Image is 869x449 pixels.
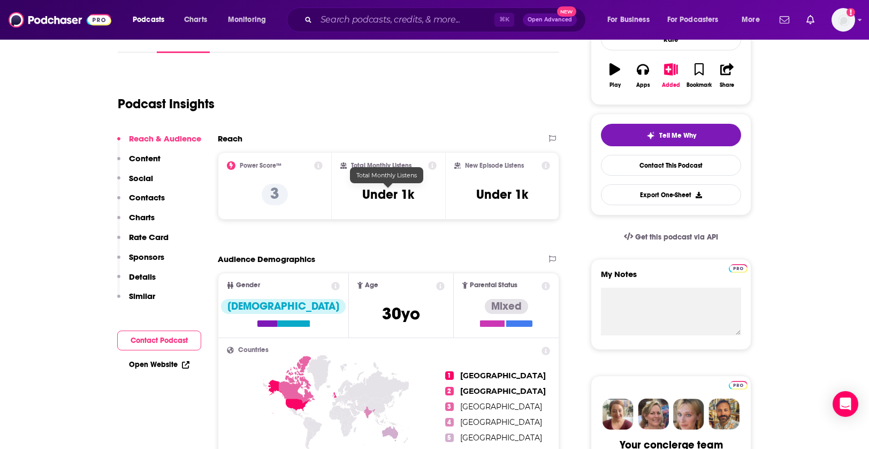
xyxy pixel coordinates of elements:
svg: Add a profile image [847,8,855,17]
div: Open Intercom Messenger [833,391,858,417]
a: Reviews [293,28,324,53]
button: Contact Podcast [117,331,201,350]
span: Gender [236,282,260,289]
p: Social [129,173,153,183]
span: Parental Status [470,282,517,289]
span: Get this podcast via API [635,233,718,242]
button: Similar [117,291,155,311]
img: tell me why sparkle [646,131,655,140]
a: Show notifications dropdown [775,11,794,29]
button: Apps [629,56,657,95]
span: 5 [445,433,454,442]
button: Charts [117,212,155,232]
h2: Reach [218,133,242,144]
button: open menu [660,11,734,28]
a: Open Website [129,360,189,369]
div: [DEMOGRAPHIC_DATA] [221,299,346,314]
a: Episodes233 [225,28,278,53]
p: 3 [262,184,288,205]
h2: Audience Demographics [218,254,315,264]
span: 3 [445,402,454,411]
span: More [742,12,760,27]
p: Sponsors [129,252,164,262]
button: open menu [125,11,178,28]
span: [GEOGRAPHIC_DATA] [460,386,546,396]
button: Social [117,173,153,193]
button: Show profile menu [832,8,855,32]
div: Added [662,82,680,88]
a: Get this podcast via API [615,224,727,250]
span: Tell Me Why [659,131,696,140]
span: [GEOGRAPHIC_DATA] [460,417,542,427]
div: Apps [636,82,650,88]
button: Export One-Sheet [601,184,741,205]
img: Sydney Profile [603,399,634,430]
input: Search podcasts, credits, & more... [316,11,494,28]
a: Pro website [729,379,748,390]
button: open menu [734,11,773,28]
span: Podcasts [133,12,164,27]
a: Show notifications dropdown [802,11,819,29]
div: Share [720,82,734,88]
button: tell me why sparkleTell Me Why [601,124,741,146]
a: About [118,28,142,53]
button: Open AdvancedNew [523,13,577,26]
span: For Podcasters [667,12,719,27]
img: User Profile [832,8,855,32]
span: Monitoring [228,12,266,27]
button: Contacts [117,192,165,212]
span: ⌘ K [494,13,514,27]
span: Countries [238,347,269,354]
span: Charts [184,12,207,27]
span: 1 [445,371,454,380]
img: Barbara Profile [638,399,669,430]
a: Credits2 [339,28,378,53]
button: Rate Card [117,232,169,252]
h1: Podcast Insights [118,96,215,112]
div: Search podcasts, credits, & more... [297,8,596,32]
button: Details [117,272,156,291]
p: Reach & Audience [129,133,201,144]
p: Charts [129,212,155,222]
div: Mixed [485,299,528,314]
h2: Total Monthly Listens [351,162,411,169]
img: Podchaser - Follow, Share and Rate Podcasts [9,10,111,30]
button: Sponsors [117,252,164,272]
span: [GEOGRAPHIC_DATA] [460,433,542,443]
h2: Power Score™ [240,162,281,169]
span: 2 [445,387,454,395]
button: Added [657,56,685,95]
img: Podchaser Pro [729,381,748,390]
div: Play [609,82,621,88]
button: open menu [600,11,663,28]
a: Charts [177,11,214,28]
h2: New Episode Listens [465,162,524,169]
span: [GEOGRAPHIC_DATA] [460,402,542,411]
img: Jules Profile [673,399,704,430]
button: Reach & Audience [117,133,201,153]
button: open menu [220,11,280,28]
img: Jon Profile [708,399,740,430]
p: Content [129,153,161,163]
img: Podchaser Pro [729,264,748,273]
h3: Under 1k [362,186,414,203]
span: 4 [445,418,454,426]
span: Total Monthly Listens [356,171,417,179]
button: Content [117,153,161,173]
a: Contact This Podcast [601,155,741,176]
span: Logged in as Mark.Hayward [832,8,855,32]
span: 30 yo [382,303,420,324]
p: Rate Card [129,232,169,242]
span: For Business [607,12,650,27]
a: Lists3 [394,28,422,53]
a: Similar [437,28,463,53]
p: Similar [129,291,155,301]
p: Details [129,272,156,282]
span: Open Advanced [528,17,572,23]
span: Age [365,282,378,289]
div: Bookmark [687,82,712,88]
a: Pro website [729,263,748,273]
button: Share [713,56,741,95]
span: New [557,6,576,17]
